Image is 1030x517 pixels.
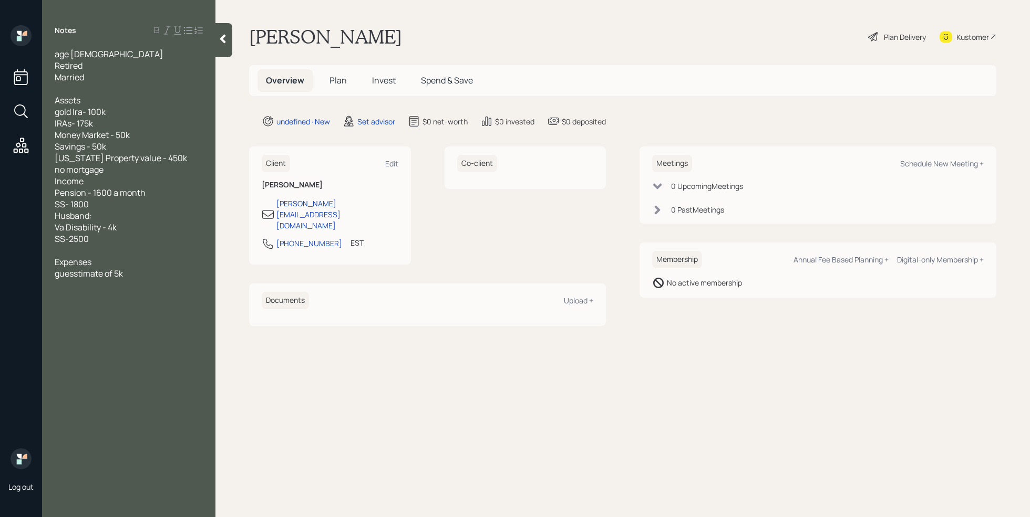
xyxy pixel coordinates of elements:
[671,204,724,215] div: 0 Past Meeting s
[55,233,89,245] span: SS-2500
[372,75,396,86] span: Invest
[652,251,702,268] h6: Membership
[55,141,106,152] span: Savings - 50k
[900,159,984,168] div: Schedule New Meeting +
[671,181,743,192] div: 0 Upcoming Meeting s
[884,31,926,43] div: Plan Delivery
[652,155,692,172] h6: Meetings
[55,152,187,164] span: [US_STATE] Property value - 450k
[55,256,91,268] span: Expenses
[423,116,468,127] div: $0 net-worth
[55,60,83,71] span: Retired
[8,482,34,492] div: Log out
[897,255,984,265] div: Digital-only Membership +
[55,71,84,83] span: Married
[562,116,606,127] div: $0 deposited
[385,159,398,168] div: Edit
[55,118,93,129] span: IRAs- 175k
[55,129,130,141] span: Money Market - 50k
[55,106,106,118] span: gold Ira- 100k
[357,116,395,127] div: Set advisor
[564,296,593,305] div: Upload +
[956,31,989,43] div: Kustomer
[55,210,92,221] span: Husband:
[55,175,84,187] span: Income
[11,448,32,469] img: retirable_logo.png
[276,198,398,231] div: [PERSON_NAME][EMAIL_ADDRESS][DOMAIN_NAME]
[794,255,889,265] div: Annual Fee Based Planning +
[276,238,342,249] div: [PHONE_NUMBER]
[276,116,330,127] div: undefined · New
[55,94,80,106] span: Assets
[266,75,304,86] span: Overview
[55,268,123,279] span: guesstimate of 5k
[55,164,104,175] span: no mortgage
[262,155,290,172] h6: Client
[249,25,402,48] h1: [PERSON_NAME]
[55,48,163,60] span: age [DEMOGRAPHIC_DATA]
[495,116,534,127] div: $0 invested
[262,181,398,189] h6: [PERSON_NAME]
[55,187,146,198] span: Pension - 1600 a month
[667,277,742,288] div: No active membership
[55,198,89,210] span: SS- 1800
[55,221,117,233] span: Va Disability - 4k
[457,155,497,172] h6: Co-client
[421,75,473,86] span: Spend & Save
[351,237,364,248] div: EST
[55,25,76,36] label: Notes
[329,75,347,86] span: Plan
[262,292,309,309] h6: Documents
